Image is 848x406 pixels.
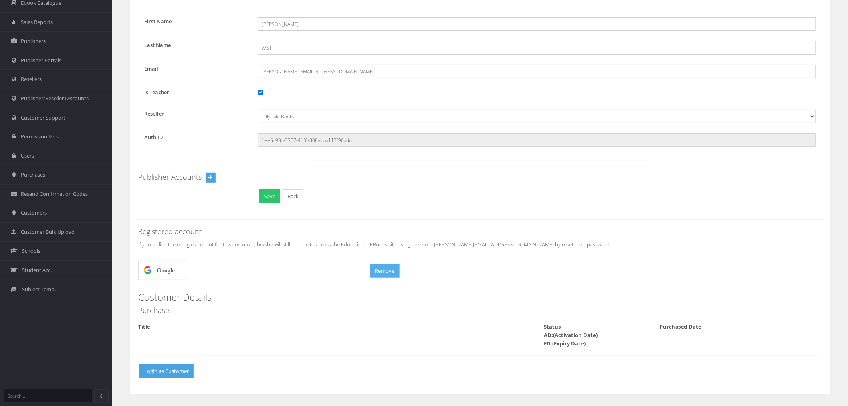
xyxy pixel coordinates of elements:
span: Publisher Portals [21,57,61,64]
span: Sales Reports [21,18,53,26]
span: Customer Support [21,114,65,122]
button: Login as Customer [139,364,194,378]
a: Back [283,189,303,203]
div: Status AD:(Activation Date) ED:(Expiry Date) [538,323,654,348]
span: Student Acc. [22,266,52,274]
div: Title [132,323,422,331]
button: Save [259,189,280,203]
h4: Purchases [138,307,822,315]
span: Customers [21,209,47,217]
span: Users [21,152,34,160]
h4: Registered account [138,228,822,236]
p: If you unlink the Google account for this customer, he/she will still be able to access the Educa... [138,240,822,249]
span: Purchases [21,171,45,179]
div: Purchased Date [654,323,712,331]
label: Last Name [138,41,252,49]
button: Remove [370,264,400,278]
label: First Name [138,17,252,26]
input: Search... [4,389,92,402]
span: Publisher/Reseller Discounts [21,95,89,102]
span: Permission Sets [21,133,59,140]
label: Is Teacher [138,88,252,97]
h3: Customer Details [138,292,822,302]
label: Reseller [138,110,252,118]
h4: Publisher Accounts [138,173,202,181]
span: Publishers [21,37,46,45]
span: Subject Temp. [22,286,56,293]
span: Resend Confirmation Codes [21,190,88,198]
span: Customer Bulk Upload [21,228,75,236]
span: Google [157,261,175,280]
label: Email [138,65,252,73]
span: Resellers [21,75,42,83]
span: Schools [22,247,40,255]
label: Auth ID [138,133,252,142]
